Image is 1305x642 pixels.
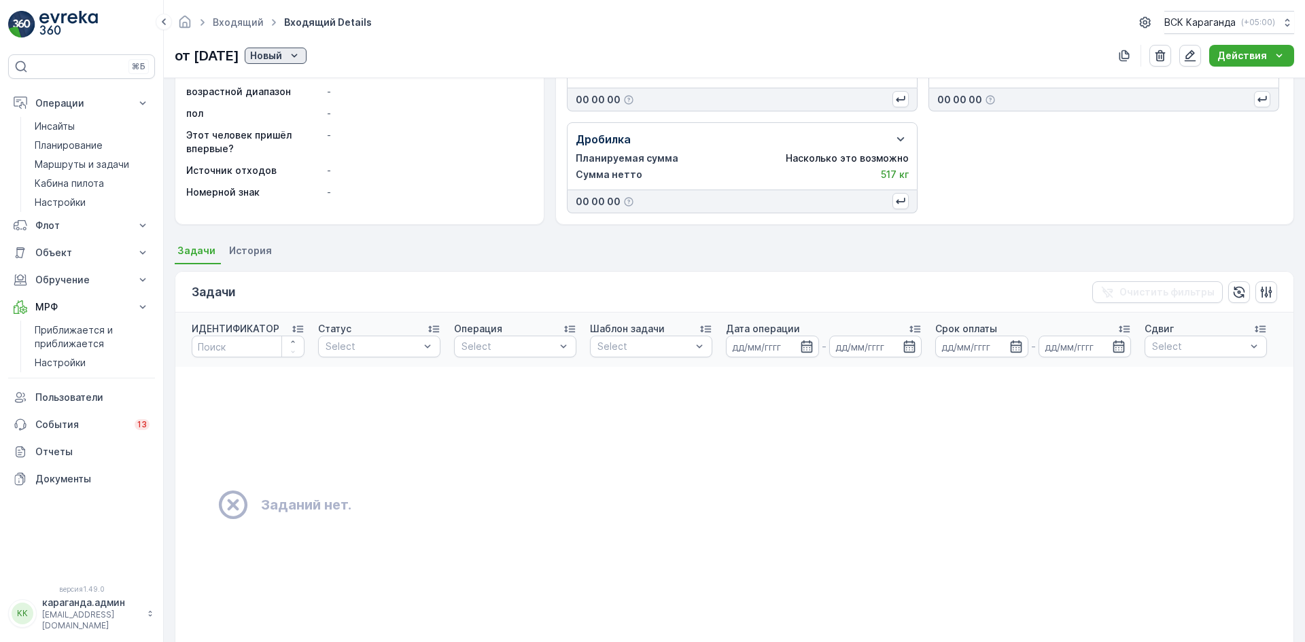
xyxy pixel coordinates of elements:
[786,152,909,164] font: Насколько это возможно
[29,193,155,212] a: Настройки
[576,196,621,207] font: 00 00 00
[35,446,73,457] font: Отчеты
[35,219,60,231] font: Флот
[1152,340,1246,353] p: Select
[1092,281,1223,303] button: Очистить фильтры
[186,186,260,198] font: Номерной знак
[29,155,155,174] a: Маршруты и задачи
[35,139,103,151] font: Планирование
[35,177,104,189] font: Кабина пилота
[192,323,279,334] font: ИДЕНТИФИКАТОР
[137,419,147,429] font: 13
[1241,17,1244,27] font: (
[1039,336,1132,357] input: дд/мм/гггг
[576,132,631,146] font: Дробилка
[8,465,155,493] a: Документы
[42,609,114,630] font: [EMAIL_ADDRESS][DOMAIN_NAME]
[1145,323,1174,334] font: Сдвиг
[35,391,103,403] font: Пользователи
[829,336,922,357] input: дд/мм/гггг
[326,340,419,353] p: Select
[597,340,691,353] p: Select
[327,129,331,141] font: -
[822,340,826,353] font: -
[462,340,555,353] p: Select
[1164,11,1294,34] button: ВСК Караганда(+05:00)
[1244,17,1272,27] font: +05:00
[327,164,331,176] font: -
[1031,340,1036,353] font: -
[35,324,113,349] font: Приближается и приближается
[8,596,155,631] button: ККкараганда.админ[EMAIL_ADDRESS][DOMAIN_NAME]
[29,117,155,136] a: Инсайты
[935,336,1028,357] input: дд/мм/гггг
[35,247,72,258] font: Объект
[590,323,665,334] font: Шаблон задачи
[39,11,98,38] img: logo_light-DOdMpM7g.png
[8,239,155,266] button: Объект
[83,585,105,593] font: 1.49.0
[1217,50,1267,61] font: Действия
[186,164,277,176] font: Источник отходов
[132,61,145,71] font: ⌘Б
[8,384,155,411] a: Пользователи
[1164,16,1236,28] font: ВСК Караганда
[177,20,192,31] a: Домашняя страница
[327,86,331,97] font: -
[186,107,203,119] font: пол
[29,353,155,372] a: Настройки
[8,438,155,465] a: Отчеты
[175,48,239,64] font: от [DATE]
[42,596,125,608] font: караганда.админ
[726,323,800,334] font: Дата операции
[35,357,86,368] font: Настройки
[284,16,372,28] font: Входящий Details
[186,86,291,97] font: возрастной диапазон
[327,186,331,198] font: -
[8,293,155,321] button: МРФ
[29,321,155,353] a: Приближается и приближается
[35,301,58,313] font: МРФ
[186,129,292,154] font: Этот человек пришёл впервые?
[29,136,155,155] a: Планирование
[192,336,304,357] input: Поиск
[245,48,307,64] button: Новый
[35,97,84,109] font: Операции
[576,94,621,105] font: 00 00 00
[35,274,90,285] font: Обручение
[935,323,997,334] font: Срок оплаты
[726,336,819,357] input: дд/мм/гггг
[177,245,215,256] font: Задачи
[576,168,642,180] font: Сумма нетто
[1272,17,1275,27] font: )
[1119,286,1215,298] font: Очистить фильтры
[8,90,155,117] button: Операции
[318,323,351,334] font: Статус
[17,608,28,618] font: КК
[8,411,155,438] a: События13
[250,50,282,61] font: Новый
[35,196,86,208] font: Настройки
[192,285,236,299] font: Задачи
[881,168,909,180] font: 517 кг
[229,245,272,256] font: История
[985,94,996,105] div: Значок подсказки справки
[29,174,155,193] a: Кабина пилота
[8,11,35,38] img: логотип
[35,120,75,132] font: Инсайты
[35,473,91,484] font: Документы
[623,94,634,105] div: Значок подсказки справки
[59,585,83,593] font: версия
[623,196,634,207] div: Значок подсказки справки
[1209,45,1294,67] button: Действия
[213,16,264,28] a: Входящий
[937,94,982,105] font: 00 00 00
[576,152,678,164] font: Планируемая сумма
[8,212,155,239] button: Флот
[8,266,155,293] button: Обручение
[327,107,331,119] font: -
[261,497,351,513] font: Заданий нет.
[35,158,129,170] font: Маршруты и задачи
[454,323,502,334] font: Операция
